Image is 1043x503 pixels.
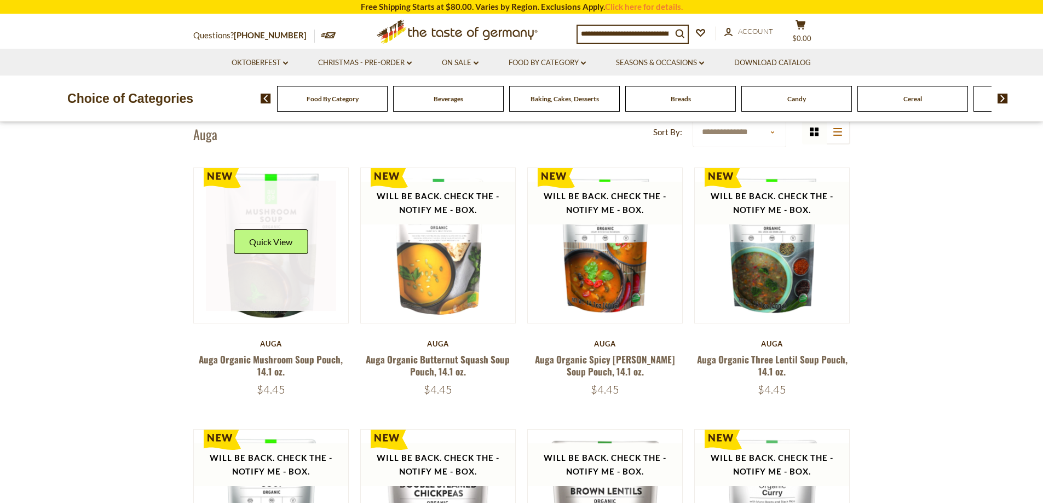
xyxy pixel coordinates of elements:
[785,20,817,47] button: $0.00
[787,95,806,103] a: Candy
[257,383,285,396] span: $4.45
[758,383,786,396] span: $4.45
[591,383,619,396] span: $4.45
[527,339,683,348] div: Auga
[616,57,704,69] a: Seasons & Occasions
[509,57,586,69] a: Food By Category
[232,57,288,69] a: Oktoberfest
[695,168,850,323] img: Auga
[199,352,343,378] a: Auga Organic Mushroom Soup Pouch, 14.1 oz.
[261,94,271,103] img: previous arrow
[424,383,452,396] span: $4.45
[605,2,683,11] a: Click here for details.
[792,34,811,43] span: $0.00
[724,26,773,38] a: Account
[531,95,599,103] a: Baking, Cakes, Desserts
[194,168,349,323] img: Auga
[234,30,307,40] a: [PHONE_NUMBER]
[528,168,683,323] img: Auga
[318,57,412,69] a: Christmas - PRE-ORDER
[697,352,848,378] a: Auga Organic Three Lentil Soup Pouch, 14.1 oz.
[434,95,463,103] a: Beverages
[653,125,682,139] label: Sort By:
[738,27,773,36] span: Account
[903,95,922,103] a: Cereal
[694,339,850,348] div: Auga
[366,352,510,378] a: Auga Organic Butternut Squash Soup Pouch, 14.1 oz.
[535,352,675,378] a: Auga Organic Spicy [PERSON_NAME] Soup Pouch, 14.1 oz.
[360,339,516,348] div: Auga
[193,28,315,43] p: Questions?
[671,95,691,103] a: Breads
[361,168,516,323] img: Auga
[234,229,308,254] button: Quick View
[734,57,811,69] a: Download Catalog
[193,339,349,348] div: Auga
[307,95,359,103] a: Food By Category
[442,57,479,69] a: On Sale
[193,126,217,142] h1: Auga
[998,94,1008,103] img: next arrow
